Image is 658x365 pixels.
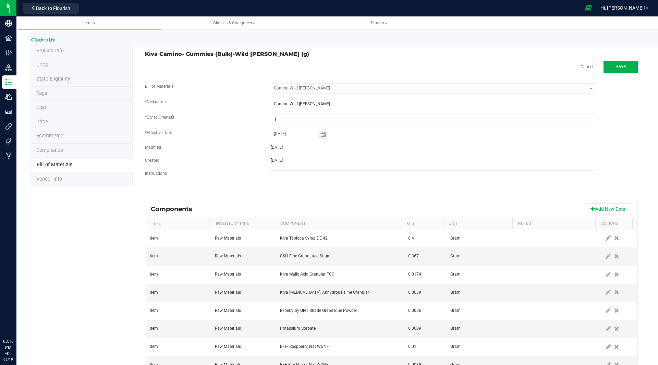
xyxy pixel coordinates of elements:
p: 03:16 PM EDT [3,338,13,357]
span: 0.01 [408,344,416,349]
span: Tag [36,90,47,96]
span: The quantity of the item or item variation expected to be created from the component quantities e... [171,115,174,120]
th: Type [146,218,210,230]
div: Components [151,205,197,213]
span: Kiva Malic Acid Granular FCC [280,272,334,277]
span: Bill of Materials [37,162,72,168]
span: 0.4 [408,236,414,241]
inline-svg: Users [5,94,12,100]
th: Actions [595,218,632,230]
span: Kiva [MEDICAL_DATA], Anhydrous, Fine Granular [280,290,369,295]
label: Qty to Create [145,114,174,120]
span: Hi, [PERSON_NAME]! [600,5,645,11]
span: Raw Materials [215,308,241,313]
label: Bill of Materials [145,83,173,89]
label: Instructions [145,170,167,177]
span: 0.0006 [408,308,421,313]
th: Qty [402,218,443,230]
span: Raw Materials [215,272,241,277]
button: Add New Detail [586,203,632,215]
span: Gram [450,272,461,277]
span: Gram [450,290,461,295]
inline-svg: Integrations [5,123,12,130]
span: [DATE] [271,145,283,150]
inline-svg: Facilities [5,35,12,41]
span: 0.0009 [408,326,421,331]
span: Ecommerce [36,133,63,139]
label: Created [145,157,159,163]
span: Item [150,326,158,331]
span: Price [36,119,48,125]
span: Item [150,254,158,258]
iframe: Resource center [7,310,27,331]
inline-svg: Company [5,20,12,27]
span: Save [616,64,626,69]
span: Open Ecommerce Menu [581,1,596,15]
a: Cancel [581,64,593,70]
label: Effective Date [145,130,172,136]
span: 0.367 [408,254,419,258]
span: Vendor Info [36,176,62,182]
span: Compliance [36,147,63,153]
span: Potassium Sorbate [280,326,316,331]
span: Tag [36,62,48,68]
inline-svg: Manufacturing [5,153,12,159]
span: 0.0174 [408,272,421,277]
p: 09/19 [3,357,13,362]
th: Inventory Type [210,218,275,230]
span: Cost [36,105,46,110]
a: Back to List [30,38,56,42]
span: BFF- Raspberry, Nat WONF [280,344,329,349]
inline-svg: Inventory [5,79,12,86]
span: Kiva Tapioca Syrup DE 42 [280,236,328,241]
span: Raw Materials [215,290,241,295]
th: Notes [512,218,595,230]
inline-svg: Configuration [5,49,12,56]
span: Back to Flourish [36,5,70,11]
span: Strains [371,21,387,25]
span: Exberry by GNT Shade Grape Blue Powder [280,308,357,313]
label: Modified [145,144,161,150]
span: Gram [450,236,461,241]
span: Product Info [36,48,64,53]
span: Tag [36,76,70,82]
inline-svg: Tags [5,138,12,145]
th: Component [275,218,402,230]
span: C&H Fine Granulated Sugar [280,254,331,258]
inline-svg: Distribution [5,64,12,71]
button: Back to Flourish [23,3,79,14]
button: Save [604,61,638,73]
span: Raw Materials [215,254,241,258]
inline-svg: User Roles [5,108,12,115]
label: Nickname [145,99,166,105]
span: 0.0039 [408,290,421,295]
span: Raw Materials [215,236,241,241]
span: Item [150,344,158,349]
input: Nickname [271,99,596,109]
span: Raw Materials [215,326,241,331]
span: Classes & Categories [213,21,255,25]
span: [DATE] [271,158,283,163]
span: Gram [450,326,461,331]
span: Gram [450,344,461,349]
input: null [271,130,318,138]
span: Gram [450,254,461,258]
span: Gram [450,308,461,313]
th: Unit [443,218,512,230]
span: Toggle calendar [318,130,328,139]
span: Raw Materials [215,344,241,349]
span: Item [150,308,158,313]
span: Item [150,236,158,241]
span: Item [150,290,158,295]
span: Item [150,272,158,277]
h3: Kiva Camino- Gummies (Bulk)-Wild [PERSON_NAME] (g) [145,51,386,57]
span: Items [82,21,96,25]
